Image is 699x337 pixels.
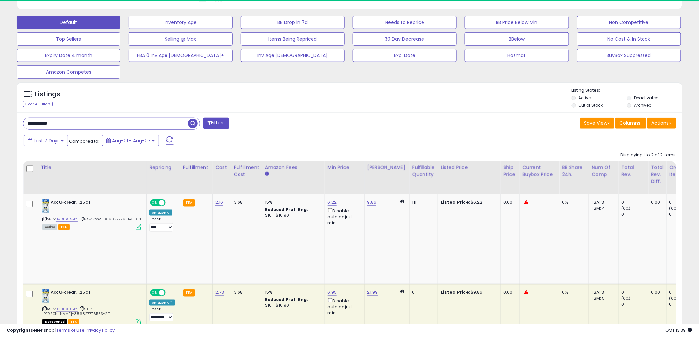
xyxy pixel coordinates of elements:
button: Inv Age [DEMOGRAPHIC_DATA] [241,49,345,62]
button: Top Sellers [17,32,120,46]
div: 0 [412,289,433,295]
div: 15% [265,289,320,295]
a: 2.16 [215,199,223,206]
button: Non Competitive [577,16,681,29]
div: 3.68 [234,289,257,295]
div: FBA: 3 [592,289,613,295]
div: 0 [669,301,696,307]
div: 0% [562,199,584,205]
button: Exp. Date [353,49,457,62]
div: 3.68 [234,199,257,205]
div: [PERSON_NAME] [367,164,407,171]
small: (0%) [669,206,679,211]
div: Amazon Fees [265,164,322,171]
span: FBA [68,319,80,325]
div: Amazon AI [149,210,172,216]
span: FBA [58,224,70,230]
div: $10 - $10.90 [265,213,320,218]
div: 0 [621,199,648,205]
div: 0 [621,301,648,307]
a: 2.73 [215,289,224,296]
div: $10 - $10.90 [265,303,320,308]
small: (0%) [669,296,679,301]
div: 15% [265,199,320,205]
label: Active [579,95,591,101]
a: 6.22 [328,199,337,206]
button: BuyBox Suppressed [577,49,681,62]
div: 0 [669,289,696,295]
div: 0 [669,211,696,217]
button: Expiry Date 4 month [17,49,120,62]
b: Listed Price: [441,199,471,205]
div: 0.00 [503,199,514,205]
div: Fulfillable Quantity [412,164,435,178]
div: 0 [669,199,696,205]
div: Listed Price [441,164,498,171]
div: Ordered Items [669,164,693,178]
div: Min Price [328,164,362,171]
div: Displaying 1 to 2 of 2 items [621,152,676,158]
button: BB Drop in 7d [241,16,345,29]
div: seller snap | | [7,327,115,334]
a: Terms of Use [56,327,85,333]
span: 2025-08-15 13:39 GMT [666,327,692,333]
small: Amazon Fees. [265,171,269,177]
button: 30 Day Decrease [353,32,457,46]
a: B001D6X5IY [56,216,78,222]
button: Columns [615,118,646,129]
div: Disable auto adjust min [328,297,359,316]
button: No Cost & In Stock [577,32,681,46]
button: Inventory Age [129,16,232,29]
button: Amazon Competes [17,65,120,79]
div: 0% [562,289,584,295]
button: Actions [647,118,676,129]
span: Columns [620,120,641,126]
div: Disable auto adjust min [328,207,359,226]
div: Repricing [149,164,177,171]
button: Aug-01 - Aug-07 [102,135,159,146]
div: FBM: 4 [592,205,613,211]
span: ON [151,290,159,295]
div: Preset: [149,217,175,232]
img: 41vDJHAQoML._SL40_.jpg [42,199,49,213]
b: Reduced Prof. Rng. [265,297,308,302]
div: 0.00 [651,289,661,295]
small: FBA [183,289,195,297]
div: Title [41,164,144,171]
span: All listings currently available for purchase on Amazon [42,224,57,230]
div: Current Buybox Price [522,164,556,178]
b: Reduced Prof. Rng. [265,207,308,212]
small: FBA [183,199,195,207]
div: Clear All Filters [23,101,53,107]
span: | SKU: [PERSON_NAME]-886827776553-2.11 [42,306,110,316]
a: Privacy Policy [86,327,115,333]
button: Selling @ Max [129,32,232,46]
div: 111 [412,199,433,205]
div: Fulfillment [183,164,210,171]
div: Num of Comp. [592,164,616,178]
div: $9.86 [441,289,496,295]
button: Items Being Repriced [241,32,345,46]
div: Ship Price [503,164,517,178]
div: 0.00 [503,289,514,295]
button: Filters [203,118,229,129]
span: OFF [165,200,175,206]
span: All listings that are unavailable for purchase on Amazon for any reason other than out-of-stock [42,319,67,325]
button: Save View [580,118,614,129]
div: 0 [621,211,648,217]
div: Total Rev. Diff. [651,164,664,185]
div: ASIN: [42,199,141,229]
button: Default [17,16,120,29]
div: Preset: [149,307,175,322]
button: Hazmat [465,49,569,62]
small: (0%) [621,206,631,211]
span: Aug-01 - Aug-07 [112,137,151,144]
h5: Listings [35,90,60,99]
button: BB Price Below Min [465,16,569,29]
img: 41vDJHAQoML._SL40_.jpg [42,289,49,303]
small: (0%) [621,296,631,301]
button: Last 7 Days [24,135,68,146]
span: Last 7 Days [34,137,60,144]
span: | SKU: kehe-886827776553-1.84 [79,216,141,221]
div: FBM: 5 [592,295,613,301]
